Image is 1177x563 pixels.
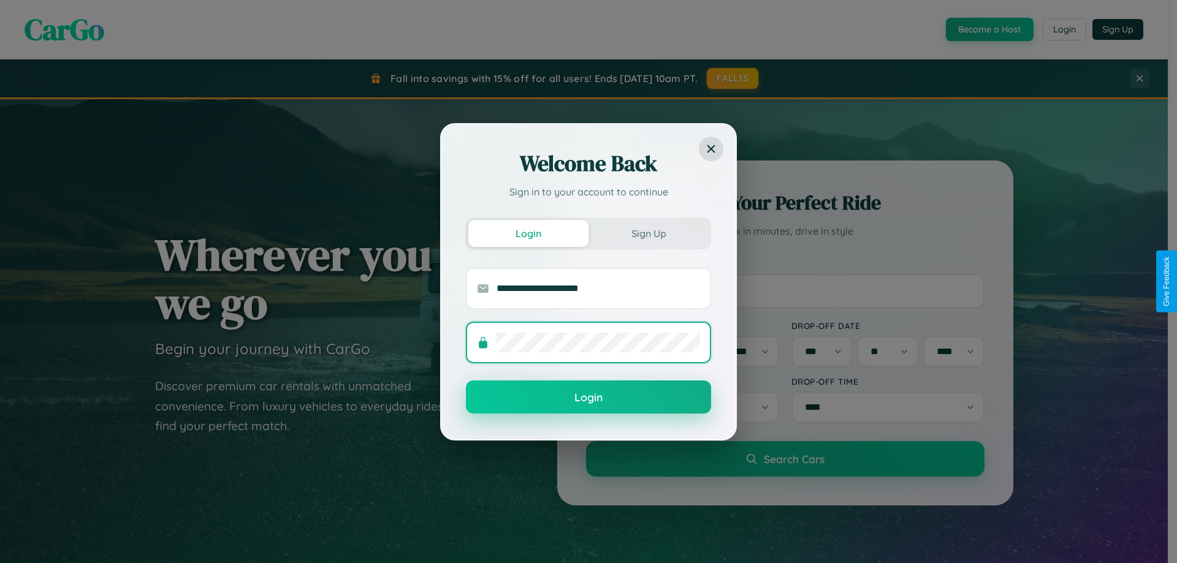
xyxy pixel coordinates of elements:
h2: Welcome Back [466,149,711,178]
button: Sign Up [588,220,709,247]
button: Login [466,380,711,414]
p: Sign in to your account to continue [466,184,711,199]
div: Give Feedback [1162,257,1171,306]
button: Login [468,220,588,247]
